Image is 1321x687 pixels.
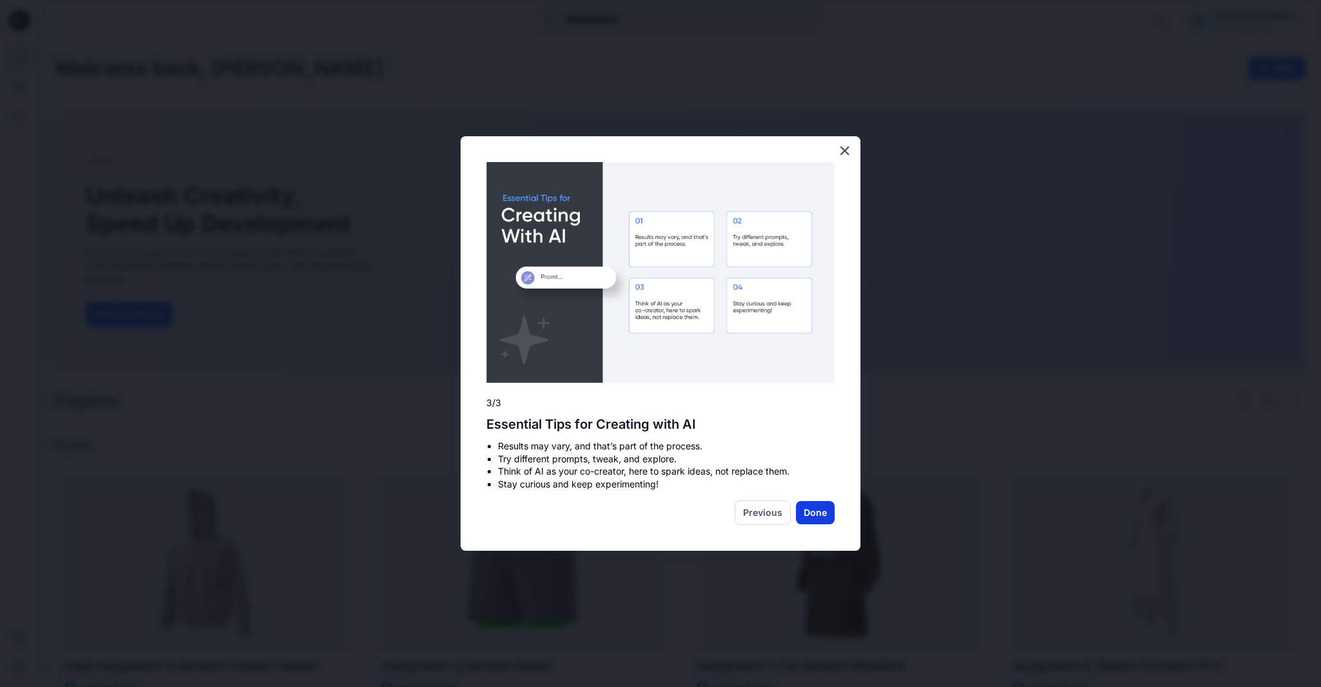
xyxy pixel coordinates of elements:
button: Previous [735,500,791,525]
li: Try different prompts, tweak, and explore. [498,453,835,466]
li: Stay curious and keep experimenting! [498,478,835,491]
button: Close [839,140,851,161]
button: Done [796,501,835,524]
li: Think of AI as your co-creator, here to spark ideas, not replace them. [498,465,835,478]
li: Results may vary, and that’s part of the process. [498,440,835,453]
h2: Essential Tips for Creating with AI [486,416,835,432]
p: 3/3 [486,396,835,409]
